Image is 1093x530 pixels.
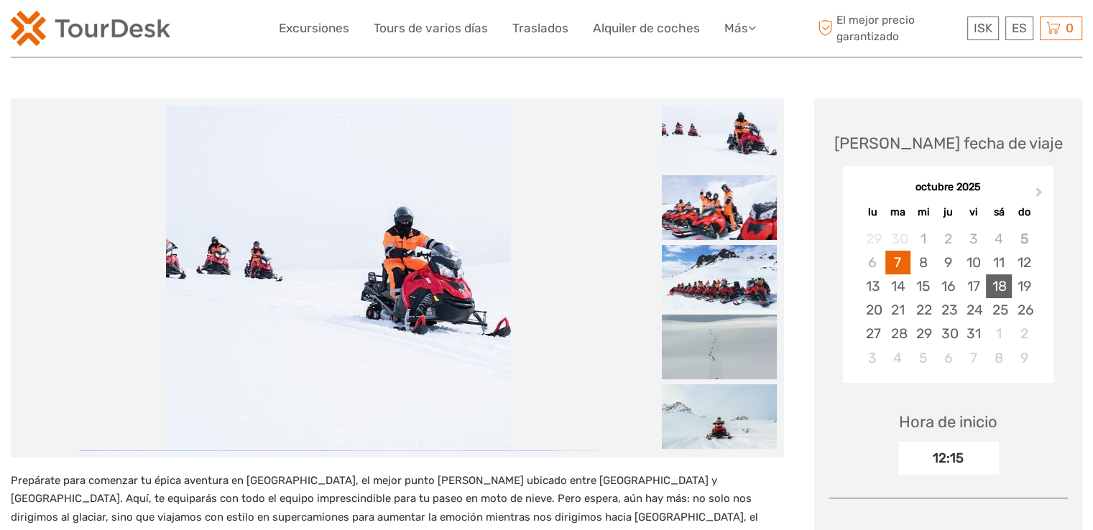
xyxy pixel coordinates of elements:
div: Choose lunes, 27 de octubre de 2025 [859,322,885,345]
div: Choose domingo, 2 de noviembre de 2025 [1012,322,1037,345]
div: Choose miércoles, 5 de noviembre de 2025 [910,346,936,370]
div: do [1012,203,1037,222]
div: Choose martes, 14 de octubre de 2025 [885,274,910,298]
div: lu [859,203,885,222]
div: Not available martes, 30 de septiembre de 2025 [885,227,910,251]
div: Choose viernes, 24 de octubre de 2025 [961,298,986,322]
div: Choose jueves, 9 de octubre de 2025 [936,251,961,274]
div: Choose miércoles, 22 de octubre de 2025 [910,298,936,322]
div: Choose jueves, 16 de octubre de 2025 [936,274,961,298]
a: Tours de varios días [374,18,488,39]
img: 6a1cc18567e943b79eb0a78569162d62_slider_thumbnail.jpg [662,315,777,379]
button: Next Month [1029,184,1052,207]
div: Choose miércoles, 8 de octubre de 2025 [910,251,936,274]
div: Choose lunes, 13 de octubre de 2025 [859,274,885,298]
div: Choose jueves, 30 de octubre de 2025 [936,322,961,345]
div: ES [1005,17,1033,40]
div: Choose lunes, 3 de noviembre de 2025 [859,346,885,370]
div: month 2025-10 [848,227,1049,370]
span: ISK [974,21,992,35]
div: Choose lunes, 20 de octubre de 2025 [859,298,885,322]
div: Choose domingo, 26 de octubre de 2025 [1012,298,1037,322]
div: Choose sábado, 8 de noviembre de 2025 [986,346,1011,370]
div: ma [885,203,910,222]
div: Not available viernes, 3 de octubre de 2025 [961,227,986,251]
a: Excursiones [279,18,349,39]
div: Choose martes, 21 de octubre de 2025 [885,298,910,322]
div: Not available sábado, 4 de octubre de 2025 [986,227,1011,251]
div: sá [986,203,1011,222]
img: 4f13e52ddab3417c9ddfc988138c1e51_slider_thumbnail.jpg [662,106,777,170]
div: Choose viernes, 7 de noviembre de 2025 [961,346,986,370]
div: Hora de inicio [899,411,997,433]
div: Choose viernes, 17 de octubre de 2025 [961,274,986,298]
p: Prepárate para comenzar tu épica aventura en [GEOGRAPHIC_DATA], el mejor punto [PERSON_NAME] ubic... [11,472,784,527]
img: 36781d8e7ad248efb6ad0596a1c849e4_slider_thumbnail.jpg [662,175,777,240]
div: Choose martes, 4 de noviembre de 2025 [885,346,910,370]
div: Choose domingo, 9 de noviembre de 2025 [1012,346,1037,370]
div: Not available domingo, 5 de octubre de 2025 [1012,227,1037,251]
div: Choose sábado, 1 de noviembre de 2025 [986,322,1011,345]
span: El mejor precio garantizado [814,12,964,44]
div: 12:15 [898,442,999,475]
div: Choose sábado, 11 de octubre de 2025 [986,251,1011,274]
div: Choose sábado, 25 de octubre de 2025 [986,298,1011,322]
div: Choose sábado, 18 de octubre de 2025 [986,274,1011,298]
div: octubre 2025 [843,180,1053,195]
div: Choose martes, 7 de octubre de 2025 [885,251,910,274]
div: Choose jueves, 23 de octubre de 2025 [936,298,961,322]
div: [PERSON_NAME] fecha de viaje [834,132,1063,154]
div: vi [961,203,986,222]
div: Not available lunes, 29 de septiembre de 2025 [859,227,885,251]
div: Choose miércoles, 29 de octubre de 2025 [910,322,936,345]
div: Choose martes, 28 de octubre de 2025 [885,322,910,345]
a: Más [724,18,756,39]
div: Choose viernes, 10 de octubre de 2025 [961,251,986,274]
img: 120-15d4194f-c635-41b9-a512-a3cb382bfb57_logo_small.png [11,11,170,46]
div: ju [936,203,961,222]
div: Choose miércoles, 15 de octubre de 2025 [910,274,936,298]
div: Not available jueves, 2 de octubre de 2025 [936,227,961,251]
img: 4f13e52ddab3417c9ddfc988138c1e51_main_slider.jpg [166,106,511,450]
div: Choose domingo, 19 de octubre de 2025 [1012,274,1037,298]
a: Traslados [512,18,568,39]
div: Not available miércoles, 1 de octubre de 2025 [910,227,936,251]
div: Choose domingo, 12 de octubre de 2025 [1012,251,1037,274]
img: f41e9075b35f4f638a62fa3b3e4643e1_slider_thumbnail.jpg [662,245,777,310]
a: Alquiler de coches [593,18,700,39]
span: 0 [1064,21,1076,35]
div: mi [910,203,936,222]
img: 225bc2cd28fa4bbaae20dfeb3a86774e_slider_thumbnail.png [662,384,777,449]
div: Not available lunes, 6 de octubre de 2025 [859,251,885,274]
div: Choose viernes, 31 de octubre de 2025 [961,322,986,345]
div: Choose jueves, 6 de noviembre de 2025 [936,346,961,370]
